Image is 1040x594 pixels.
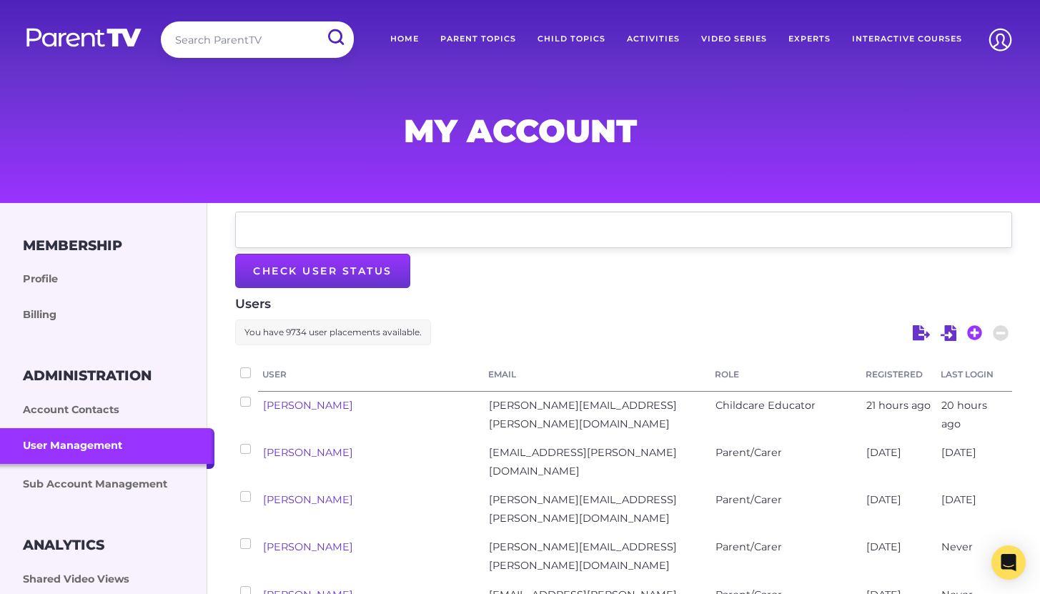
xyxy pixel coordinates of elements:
[866,399,931,412] span: 21 hours ago
[991,545,1026,580] div: Open Intercom Messenger
[235,254,410,288] input: Check User Status
[993,324,1009,342] a: Delete selected users
[23,237,122,254] h3: Membership
[913,324,930,342] a: Export Users
[489,493,677,525] span: [PERSON_NAME][EMAIL_ADDRESS][PERSON_NAME][DOMAIN_NAME]
[263,446,353,459] a: [PERSON_NAME]
[941,324,956,342] a: Import Users
[715,367,857,382] a: Role
[715,493,782,506] span: Parent/Carer
[866,367,933,382] a: Registered
[778,21,841,57] a: Experts
[235,294,1012,314] h4: Users
[941,446,976,459] span: [DATE]
[690,21,778,57] a: Video Series
[25,27,143,48] img: parenttv-logo-white.4c85aaf.svg
[23,537,104,553] h3: Analytics
[161,21,354,58] input: Search ParentTV
[982,21,1019,58] img: Account
[866,446,901,459] span: [DATE]
[489,399,677,430] span: [PERSON_NAME][EMAIL_ADDRESS][PERSON_NAME][DOMAIN_NAME]
[317,21,354,54] input: Submit
[866,540,901,553] span: [DATE]
[263,540,353,553] a: [PERSON_NAME]
[941,493,976,506] span: [DATE]
[263,399,353,412] a: [PERSON_NAME]
[23,367,152,384] h3: Administration
[841,21,973,57] a: Interactive Courses
[489,446,677,477] span: [EMAIL_ADDRESS][PERSON_NAME][DOMAIN_NAME]
[616,21,690,57] a: Activities
[866,493,901,506] span: [DATE]
[488,367,705,382] a: Email
[941,367,1008,382] a: Last Login
[941,399,987,430] span: 20 hours ago
[527,21,616,57] a: Child Topics
[967,324,983,342] a: Add a new user
[430,21,527,57] a: Parent Topics
[235,320,431,345] p: You have 9734 user placements available.
[715,399,816,412] span: Childcare Educator
[176,117,865,145] h1: My Account
[941,540,973,553] span: Never
[380,21,430,57] a: Home
[262,367,480,382] a: User
[715,446,782,459] span: Parent/Carer
[263,493,353,506] a: [PERSON_NAME]
[715,540,782,553] span: Parent/Carer
[489,540,677,572] span: [PERSON_NAME][EMAIL_ADDRESS][PERSON_NAME][DOMAIN_NAME]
